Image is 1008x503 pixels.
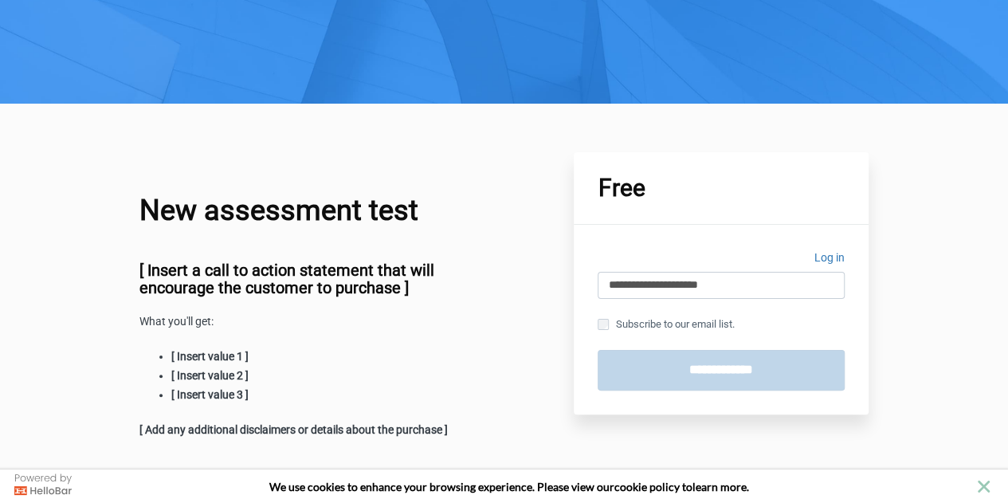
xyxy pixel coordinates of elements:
label: Subscribe to our email list. [598,316,734,333]
p: What you'll get: [139,312,496,332]
a: cookie policy [614,480,680,493]
span: learn more. [692,480,749,493]
input: Subscribe to our email list. [598,319,609,330]
strong: [ Insert value 2 ] [171,369,249,382]
h1: Free [598,176,845,200]
strong: to [682,480,692,493]
strong: [ Insert value 3 ] [171,388,249,401]
button: close [974,477,994,497]
h3: [ Insert a call to action statement that will encourage the customer to purchase ] [139,261,496,297]
strong: [ Insert value 1 ] [171,350,249,363]
strong: [ Add any additional disclaimers or details about the purchase ] [139,423,448,436]
a: Log in [814,249,845,272]
span: We use cookies to enhance your browsing experience. Please view our [269,480,614,493]
h1: New assessment test [139,192,496,230]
